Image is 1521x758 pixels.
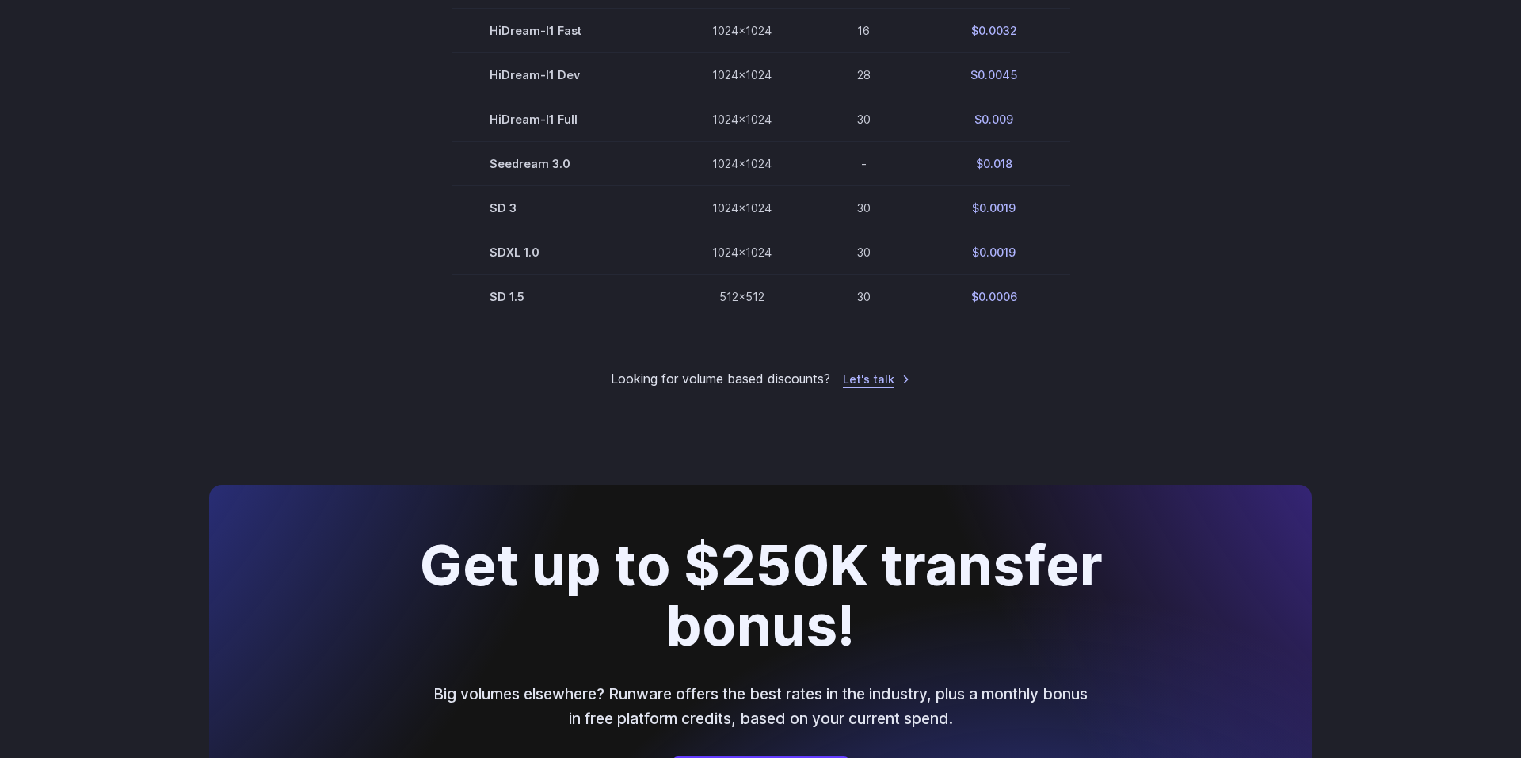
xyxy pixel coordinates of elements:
[810,185,918,230] td: 30
[452,230,674,275] td: SDXL 1.0
[674,52,810,97] td: 1024x1024
[360,535,1161,657] h2: Get up to $250K transfer bonus!
[452,275,674,319] td: SD 1.5
[918,52,1070,97] td: $0.0045
[674,141,810,185] td: 1024x1024
[810,230,918,275] td: 30
[810,141,918,185] td: -
[611,369,830,390] small: Looking for volume based discounts?
[674,8,810,52] td: 1024x1024
[452,97,674,141] td: HiDream-I1 Full
[452,185,674,230] td: SD 3
[674,97,810,141] td: 1024x1024
[810,275,918,319] td: 30
[810,97,918,141] td: 30
[918,275,1070,319] td: $0.0006
[674,185,810,230] td: 1024x1024
[810,8,918,52] td: 16
[843,370,910,388] a: Let's talk
[674,230,810,275] td: 1024x1024
[452,52,674,97] td: HiDream-I1 Dev
[810,52,918,97] td: 28
[918,141,1070,185] td: $0.018
[918,185,1070,230] td: $0.0019
[918,97,1070,141] td: $0.009
[918,230,1070,275] td: $0.0019
[674,275,810,319] td: 512x512
[452,141,674,185] td: Seedream 3.0
[452,8,674,52] td: HiDream-I1 Fast
[431,682,1090,730] p: Big volumes elsewhere? Runware offers the best rates in the industry, plus a monthly bonus in fre...
[918,8,1070,52] td: $0.0032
